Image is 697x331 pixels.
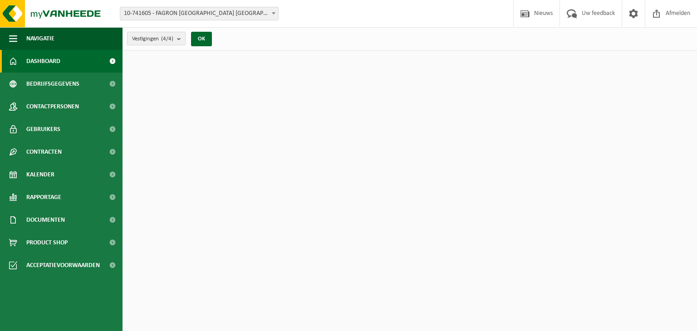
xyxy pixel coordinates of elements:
span: Contracten [26,141,62,163]
span: 10-741605 - FAGRON BELGIUM NV - NAZARETH [120,7,279,20]
span: Contactpersonen [26,95,79,118]
span: Navigatie [26,27,54,50]
span: Vestigingen [132,32,173,46]
span: Dashboard [26,50,60,73]
span: Gebruikers [26,118,60,141]
span: Documenten [26,209,65,231]
span: Rapportage [26,186,61,209]
span: Kalender [26,163,54,186]
button: Vestigingen(4/4) [127,32,186,45]
span: Bedrijfsgegevens [26,73,79,95]
span: Product Shop [26,231,68,254]
count: (4/4) [161,36,173,42]
span: 10-741605 - FAGRON BELGIUM NV - NAZARETH [120,7,278,20]
span: Acceptatievoorwaarden [26,254,100,277]
button: OK [191,32,212,46]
